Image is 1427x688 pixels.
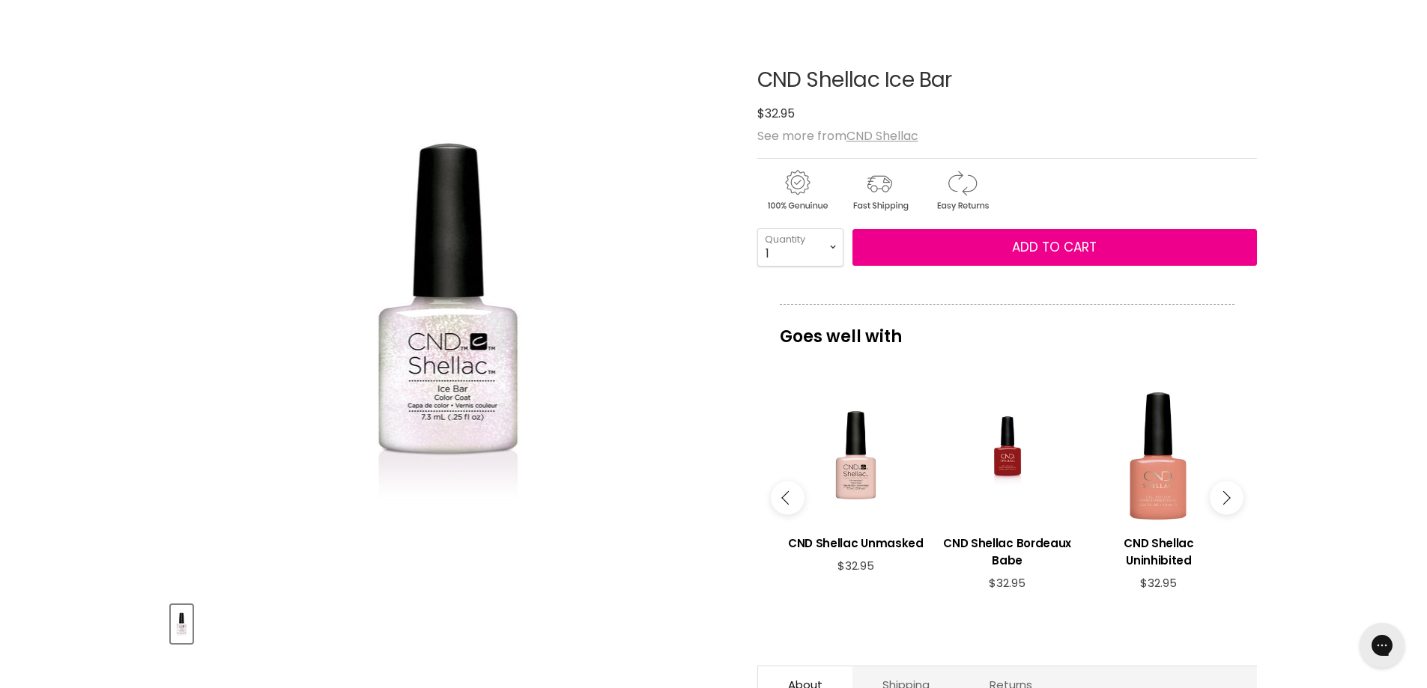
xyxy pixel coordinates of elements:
[757,105,795,122] span: $32.95
[757,69,1257,92] h1: CND Shellac Ice Bar
[757,168,837,213] img: genuine.gif
[169,600,733,643] div: Product thumbnails
[989,575,1025,591] span: $32.95
[311,49,589,573] img: CND Shellac Ice Bar
[1012,238,1097,256] span: Add to cart
[171,31,730,591] div: CND Shellac Ice Bar image. Click or Scroll to Zoom.
[852,229,1257,267] button: Add to cart
[787,535,924,552] h3: CND Shellac Unmasked
[1091,535,1227,569] h3: CND Shellac Uninhibited
[922,168,1002,213] img: returns.gif
[939,535,1075,569] h3: CND Shellac Bordeaux Babe
[757,228,843,266] select: Quantity
[840,168,919,213] img: shipping.gif
[787,523,924,559] a: View product:CND Shellac Unmasked
[780,304,1234,353] p: Goes well with
[837,558,874,573] span: $32.95
[1352,618,1412,673] iframe: Gorgias live chat messenger
[757,127,918,144] span: See more from
[939,523,1075,576] a: View product:CND Shellac Bordeaux Babe
[1091,523,1227,576] a: View product:CND Shellac Uninhibited
[1140,575,1177,591] span: $32.95
[171,605,193,643] button: CND Shellac Ice Bar
[172,606,191,642] img: CND Shellac Ice Bar
[846,127,918,144] a: CND Shellac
